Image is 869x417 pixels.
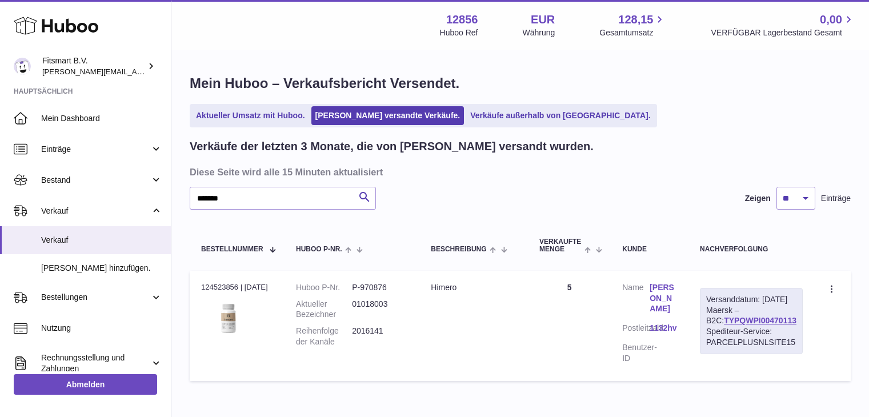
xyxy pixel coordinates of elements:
td: 5 [528,271,611,381]
img: jonathan@leaderoo.com [14,58,31,75]
span: [PERSON_NAME] hinzufügen. [41,263,162,274]
h2: Verkäufe der letzten 3 Monate, die von [PERSON_NAME] versandt wurden. [190,139,594,154]
div: Kunde [622,246,677,253]
h1: Mein Huboo – Verkaufsbericht Versendet. [190,74,851,93]
span: Mein Dashboard [41,113,162,124]
dt: Postleitzahl [622,323,650,336]
a: [PERSON_NAME] versandte Verkäufe. [311,106,464,125]
dd: P-970876 [352,282,408,293]
span: Nutzung [41,323,162,334]
strong: EUR [531,12,555,27]
div: Nachverfolgung [700,246,803,253]
dt: Huboo P-Nr. [296,282,352,293]
span: Einträge [821,193,851,204]
span: VERFÜGBAR Lagerbestand Gesamt [711,27,855,38]
dd: 2016141 [352,326,408,347]
a: TYPQWPI00470113 [724,316,796,325]
span: Rechnungsstellung und Zahlungen [41,352,150,374]
dt: Reihenfolge der Kanäle [296,326,352,347]
label: Zeigen [745,193,771,204]
span: [PERSON_NAME][EMAIL_ADDRESS][DOMAIN_NAME] [42,67,229,76]
img: 128561711358723.png [201,296,258,338]
strong: 12856 [446,12,478,27]
a: Verkäufe außerhalb von [GEOGRAPHIC_DATA]. [466,106,654,125]
a: 1132hv [650,323,677,334]
span: Gesamtumsatz [599,27,666,38]
h3: Diese Seite wird alle 15 Minuten aktualisiert [190,166,848,178]
div: Versanddatum: [DATE] [706,294,796,305]
span: 128,15 [618,12,653,27]
a: 128,15 Gesamtumsatz [599,12,666,38]
span: Bestellnummer [201,246,263,253]
span: Beschreibung [431,246,486,253]
div: Maersk – B2C: [700,288,803,354]
div: Himero [431,282,516,293]
a: 0,00 VERFÜGBAR Lagerbestand Gesamt [711,12,855,38]
a: Abmelden [14,374,157,395]
div: Fitsmart B.V. [42,55,145,77]
div: Spediteur-Service: PARCELPLUSNLSITE15 [706,326,796,348]
dd: 01018003 [352,299,408,320]
div: Währung [523,27,555,38]
span: Verkauf [41,235,162,246]
dt: Benutzer-ID [622,342,650,364]
a: [PERSON_NAME] [650,282,677,315]
span: Einträge [41,144,150,155]
span: Verkauf [41,206,150,216]
div: 124523856 | [DATE] [201,282,273,292]
span: 0,00 [820,12,842,27]
span: Bestellungen [41,292,150,303]
span: Bestand [41,175,150,186]
div: Huboo Ref [440,27,478,38]
a: Aktueller Umsatz mit Huboo. [192,106,309,125]
dt: Name [622,282,650,318]
span: Huboo P-Nr. [296,246,342,253]
dt: Aktueller Bezeichner [296,299,352,320]
span: Verkaufte Menge [539,238,582,253]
